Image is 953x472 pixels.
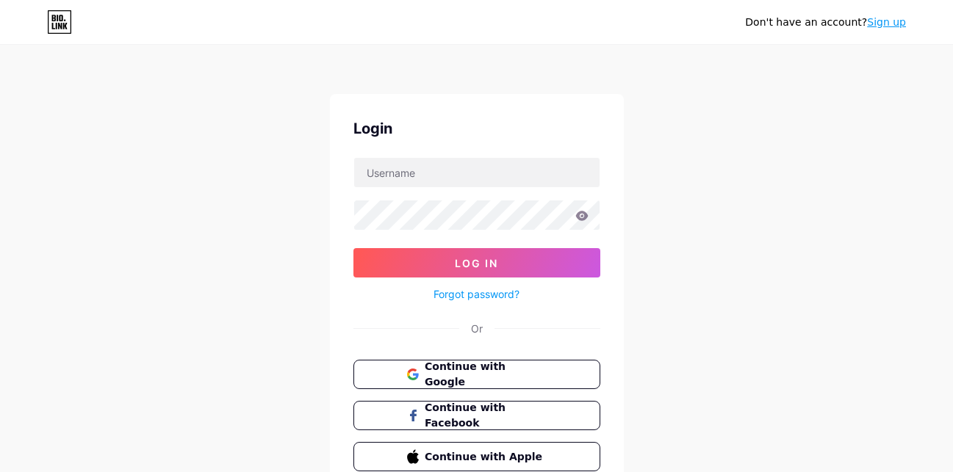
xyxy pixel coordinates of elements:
div: Or [471,321,483,336]
span: Continue with Apple [425,449,546,465]
span: Continue with Google [425,359,546,390]
div: Don't have an account? [745,15,906,30]
button: Continue with Google [353,360,600,389]
a: Sign up [867,16,906,28]
span: Continue with Facebook [425,400,546,431]
button: Log In [353,248,600,277]
div: Login [353,117,600,139]
input: Username [354,158,600,187]
a: Forgot password? [434,286,519,302]
span: Log In [455,257,498,269]
button: Continue with Apple [353,442,600,471]
button: Continue with Facebook [353,401,600,430]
